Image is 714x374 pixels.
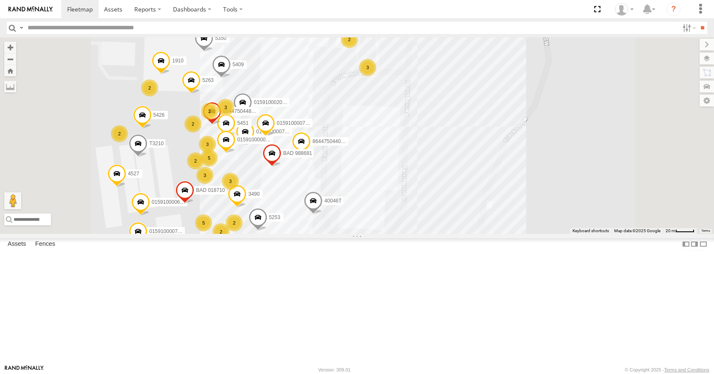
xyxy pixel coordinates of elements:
div: 5 [195,214,212,231]
button: Zoom in [4,42,16,53]
label: Dock Summary Table to the Right [690,238,699,250]
span: BAD 018710 [196,188,225,194]
div: © Copyright 2025 - [625,367,709,372]
span: 015910000077175 [237,137,280,143]
div: Summer Walker [612,3,637,16]
div: 2 [226,214,243,231]
span: 864475044001138 [312,139,355,145]
div: 2 [141,79,158,96]
span: 4527 [128,171,139,177]
span: 40046T [324,198,342,204]
div: 3 [196,167,213,184]
span: 015910000769482 [277,120,319,126]
label: Map Settings [700,95,714,107]
span: 015910000667777 [152,199,194,205]
span: 1910 [172,58,184,64]
button: Zoom out [4,53,16,65]
label: Dock Summary Table to the Left [682,238,690,250]
label: Hide Summary Table [699,238,708,250]
a: Terms (opens in new tab) [701,229,710,232]
span: 5253 [269,215,280,221]
div: 2 [212,223,229,240]
label: Assets [3,239,30,250]
span: BAD 988681 [283,150,312,156]
span: 5409 [232,62,244,67]
label: Search Filter Options [679,22,697,34]
div: 2 [187,152,204,169]
span: Map data ©2025 Google [614,228,660,233]
div: 2 [201,103,218,120]
div: 3 [222,173,239,190]
label: Measure [4,81,16,93]
label: Fences [31,239,59,250]
span: T3210 [149,141,164,146]
img: rand-logo.svg [8,6,53,12]
span: 20 m [666,228,675,233]
i: ? [667,3,680,16]
div: 3 [199,136,216,153]
div: Version: 309.01 [318,367,351,372]
button: Zoom Home [4,65,16,76]
span: 5263 [202,77,214,83]
span: 015910000770209 [256,129,299,135]
a: Visit our Website [5,366,44,374]
div: 2 [341,31,358,48]
div: 3 [359,59,376,76]
button: Drag Pegman onto the map to open Street View [4,192,21,209]
a: Terms and Conditions [664,367,709,372]
span: 5350 [215,35,227,41]
span: 015910002014770 [254,100,296,106]
span: 3490 [248,191,260,197]
div: 5 [201,149,218,166]
button: Keyboard shortcuts [572,228,609,234]
span: 5451 [237,120,249,126]
button: Map Scale: 20 m per 41 pixels [663,228,697,234]
div: 2 [111,125,128,142]
div: 2 [184,115,201,132]
span: 5426 [153,112,165,118]
label: Search Query [18,22,25,34]
div: 3 [217,99,234,116]
span: 015910000797582 [149,228,192,234]
span: 864475044827896 [223,109,266,115]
